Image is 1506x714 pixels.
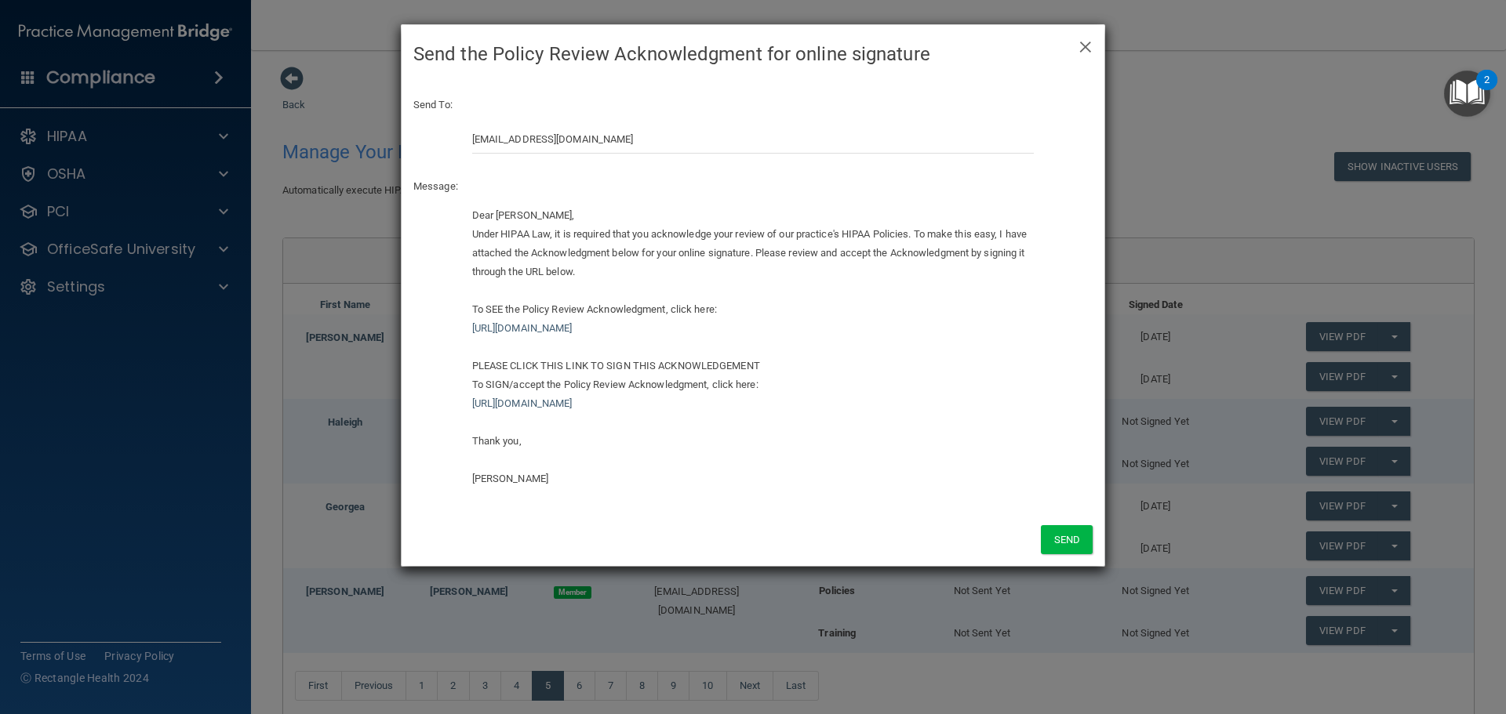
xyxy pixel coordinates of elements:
[1079,29,1093,60] span: ×
[413,37,1093,71] h4: Send the Policy Review Acknowledgment for online signature
[1484,80,1490,100] div: 2
[413,177,1093,196] p: Message:
[472,206,1035,488] div: Dear [PERSON_NAME], Under HIPAA Law, it is required that you acknowledge your review of our pract...
[1235,603,1487,665] iframe: Drift Widget Chat Controller
[472,322,573,334] a: [URL][DOMAIN_NAME]
[1444,71,1490,117] button: Open Resource Center, 2 new notifications
[472,375,1035,488] div: To SIGN/accept the Policy Review Acknowledgment, click here: Thank you, [PERSON_NAME]
[413,96,1093,114] p: Send To:
[1041,525,1093,554] button: Send
[472,397,573,409] a: [URL][DOMAIN_NAME]
[472,125,1035,154] input: Email Address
